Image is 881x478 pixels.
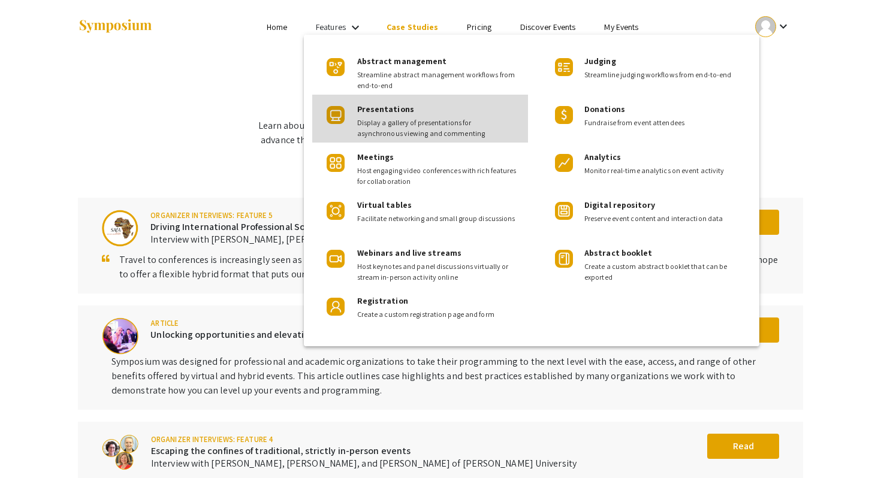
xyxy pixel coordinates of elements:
[555,250,573,268] img: Product Icon
[357,165,518,187] span: Host engaging video conferences with rich features for collaboration
[584,152,621,162] span: Analytics
[584,69,741,80] span: Streamline judging workflows from end-to-end
[555,202,573,220] img: Product Icon
[327,106,345,124] img: Product Icon
[584,56,616,66] span: Judging
[357,295,408,306] span: Registration
[327,298,345,316] img: Product Icon
[584,247,653,258] span: Abstract booklet
[327,202,345,220] img: Product Icon
[357,261,518,283] span: Host keynotes and panel discussions virtually or stream in-person activity online
[357,69,518,91] span: Streamline abstract management workflows from end-to-end
[584,199,655,210] span: Digital repository
[357,247,462,258] span: Webinars and live streams
[327,58,345,76] img: Product Icon
[555,106,573,124] img: Product Icon
[357,213,518,224] span: Facilitate networking and small group discussions
[584,104,625,114] span: Donations
[357,117,518,139] span: Display a gallery of presentations for asynchronous viewing and commenting
[584,165,741,176] span: Monitor real-time analytics on event activity
[584,261,741,283] span: Create a custom abstract booklet that can be exported
[357,309,518,320] span: Create a custom registration page and form
[357,152,394,162] span: Meetings
[555,154,573,172] img: Product Icon
[357,56,447,66] span: Abstract management
[584,117,741,128] span: Fundraise from event attendees
[327,154,345,172] img: Product Icon
[327,250,345,268] img: Product Icon
[584,213,741,224] span: Preserve event content and interaction data
[555,58,573,76] img: Product Icon
[357,199,412,210] span: Virtual tables
[357,104,414,114] span: Presentations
